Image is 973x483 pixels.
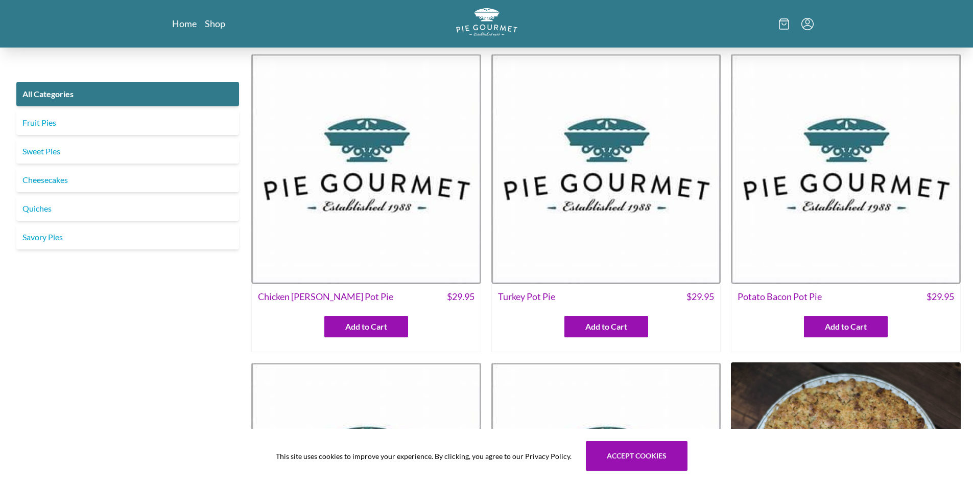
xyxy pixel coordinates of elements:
span: Chicken [PERSON_NAME] Pot Pie [258,290,393,304]
span: $ 29.95 [927,290,954,304]
a: Cheesecakes [16,168,239,192]
button: Menu [801,18,814,30]
a: Sweet Pies [16,139,239,164]
a: Home [172,17,197,30]
span: $ 29.95 [447,290,474,304]
a: All Categories [16,82,239,106]
img: Turkey Pot Pie [491,54,721,284]
a: Quiches [16,196,239,221]
img: Chicken Curry Pot Pie [251,54,481,284]
span: Add to Cart [345,320,387,333]
span: Potato Bacon Pot Pie [738,290,822,304]
a: Shop [205,17,225,30]
img: Potato Bacon Pot Pie [731,54,961,284]
img: logo [456,8,517,36]
span: $ 29.95 [686,290,714,304]
span: This site uses cookies to improve your experience. By clicking, you agree to our Privacy Policy. [276,451,572,462]
span: Turkey Pot Pie [498,290,555,304]
button: Accept cookies [586,441,687,471]
span: Add to Cart [585,320,627,333]
span: Add to Cart [825,320,867,333]
a: Fruit Pies [16,110,239,135]
button: Add to Cart [324,316,408,337]
button: Add to Cart [804,316,888,337]
a: Logo [456,8,517,39]
button: Add to Cart [564,316,648,337]
a: Savory Pies [16,225,239,249]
